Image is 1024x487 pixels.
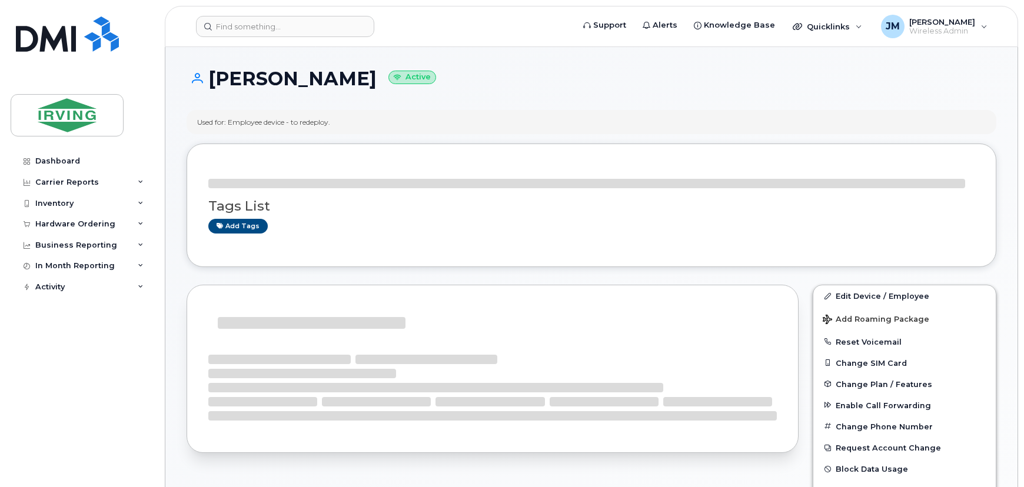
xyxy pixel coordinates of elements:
small: Active [388,71,436,84]
button: Add Roaming Package [813,306,996,331]
button: Block Data Usage [813,458,996,479]
a: Add tags [208,219,268,234]
button: Reset Voicemail [813,331,996,352]
div: Used for: Employee device - to redeploy. [197,117,330,127]
button: Request Account Change [813,437,996,458]
span: Change Plan / Features [836,379,932,388]
h1: [PERSON_NAME] [187,68,996,89]
span: Add Roaming Package [823,315,929,326]
button: Change SIM Card [813,352,996,373]
button: Change Plan / Features [813,373,996,395]
button: Change Phone Number [813,416,996,437]
h3: Tags List [208,199,975,214]
span: Enable Call Forwarding [836,401,931,409]
button: Enable Call Forwarding [813,395,996,416]
a: Edit Device / Employee [813,285,996,306]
